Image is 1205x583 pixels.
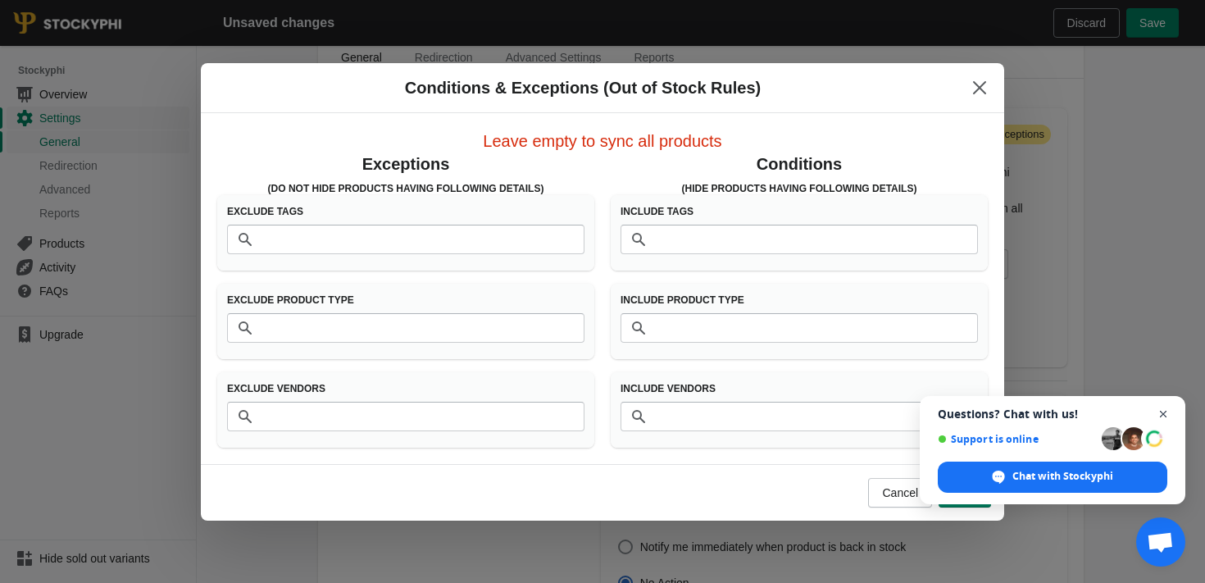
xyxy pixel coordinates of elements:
span: Exceptions [362,155,450,173]
span: Conditions [757,155,842,173]
h3: Exclude Product Type [227,294,584,307]
span: Questions? Chat with us! [938,408,1167,421]
span: Chat with Stockyphi [938,462,1167,493]
h3: (Hide products having following details) [611,182,988,195]
h3: Include Product Type [621,294,978,307]
span: Leave empty to sync all products [483,132,721,150]
h3: (Do Not Hide products having following details) [217,182,594,195]
h3: Include Vendors [621,382,978,395]
span: Chat with Stockyphi [1012,469,1113,484]
h3: Exclude Tags [227,205,584,218]
button: Close [965,73,994,102]
a: Open chat [1136,517,1185,567]
span: Conditions & Exceptions (Out of Stock Rules) [405,79,761,97]
h3: Exclude Vendors [227,382,584,395]
span: Support is online [938,433,1096,445]
button: Cancel [868,478,932,508]
h3: Include Tags [621,205,978,218]
span: Cancel [882,486,918,499]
